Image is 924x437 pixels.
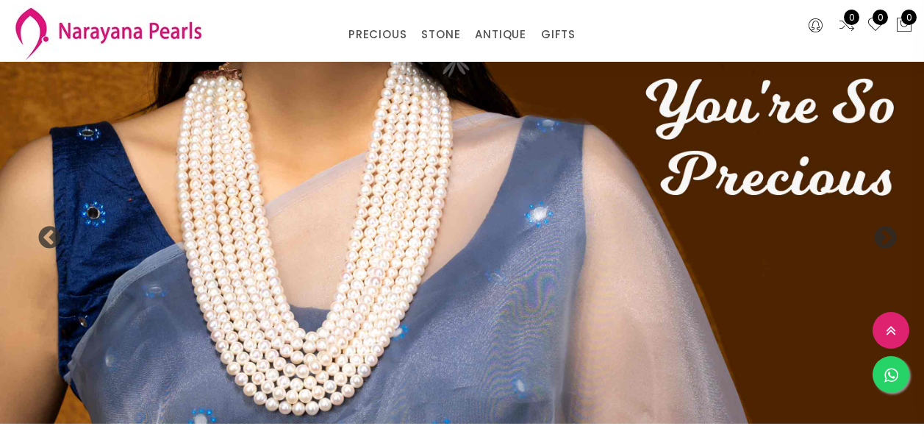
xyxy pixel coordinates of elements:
[895,16,913,35] button: 0
[844,10,859,25] span: 0
[541,24,576,46] a: GIFTS
[873,10,888,25] span: 0
[37,226,51,241] button: Previous
[348,24,407,46] a: PRECIOUS
[475,24,526,46] a: ANTIQUE
[901,10,917,25] span: 0
[838,16,856,35] a: 0
[867,16,884,35] a: 0
[421,24,460,46] a: STONE
[873,226,887,241] button: Next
